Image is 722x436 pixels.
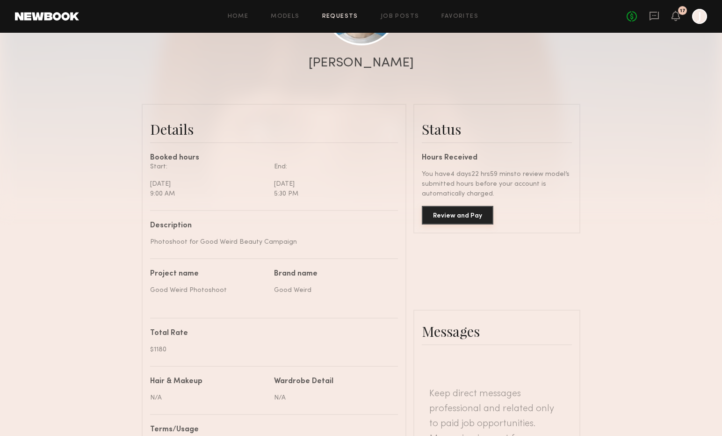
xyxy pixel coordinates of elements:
[680,8,686,14] div: 17
[150,154,398,162] div: Booked hours
[422,322,572,341] div: Messages
[274,189,391,199] div: 5:30 PM
[150,222,391,230] div: Description
[150,345,391,355] div: $1180
[274,393,391,403] div: N/A
[150,179,267,189] div: [DATE]
[150,270,267,278] div: Project name
[692,9,707,24] a: J
[150,330,391,337] div: Total Rate
[150,393,267,403] div: N/A
[422,169,572,199] div: You have 4 days 22 hrs 59 mins to review model’s submitted hours before your account is automatic...
[274,270,391,278] div: Brand name
[274,179,391,189] div: [DATE]
[150,189,267,199] div: 9:00 AM
[274,285,391,295] div: Good Weird
[274,378,333,385] div: Wardrobe Detail
[228,14,249,20] a: Home
[150,378,202,385] div: Hair & Makeup
[441,14,478,20] a: Favorites
[274,162,391,172] div: End:
[271,14,299,20] a: Models
[322,14,358,20] a: Requests
[150,120,398,138] div: Details
[422,154,572,162] div: Hours Received
[422,120,572,138] div: Status
[150,162,267,172] div: Start:
[150,237,391,247] div: Photoshoot for Good Weird Beauty Campaign
[150,426,391,434] div: Terms/Usage
[150,285,267,295] div: Good Weird Photoshoot
[422,206,493,225] button: Review and Pay
[309,57,414,70] div: [PERSON_NAME]
[381,14,419,20] a: Job Posts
